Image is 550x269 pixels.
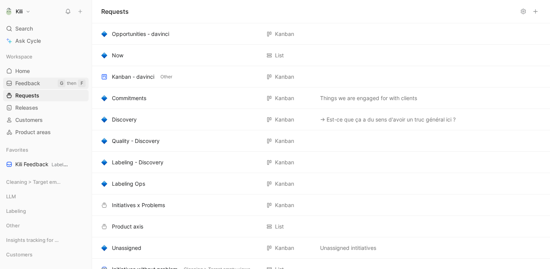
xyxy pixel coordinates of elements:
div: Kanban [275,158,294,167]
div: LLM [3,191,89,204]
a: Kili FeedbackLabeling [3,159,89,170]
div: Workspace [3,51,89,62]
span: Customers [6,251,32,258]
img: Kili [5,8,13,15]
div: Other [3,220,89,231]
span: Releases [15,104,38,112]
span: Labeling [6,207,26,215]
div: 🔷Labeling OpsKanbanView actions [92,173,550,194]
span: Feedback [15,79,40,87]
a: Requests [3,90,89,101]
div: Quality - Discovery [112,136,160,146]
div: 🔷Opportunities - davinciKanbanView actions [92,23,550,45]
a: FeedbackGthenF [3,78,89,89]
div: 🔷Quality - DiscoveryKanbanView actions [92,130,550,152]
div: Kanban [275,115,294,124]
div: Now [112,51,123,60]
div: Labeling [3,205,89,219]
div: Kanban [275,243,294,253]
button: 🔷 [100,179,109,188]
button: 🔷 [100,136,109,146]
h1: Requests [101,7,129,16]
span: Other [6,222,20,229]
a: Product areas [3,126,89,138]
span: Insights tracking for key clients [6,236,61,244]
div: Insights tracking for key clients [3,234,89,248]
span: LLM [6,193,16,200]
div: Labeling - Discovery [112,158,163,167]
a: Releases [3,102,89,113]
div: Cleaning > Target empty views [3,176,89,188]
div: Other [3,220,89,233]
div: List [275,222,284,231]
span: Kili Feedback [15,160,69,169]
span: Home [15,67,30,75]
div: 🔷DiscoveryKanban-> Est-ce que ça a du sens d'avoir un truc général ici ?View actions [92,109,550,130]
span: Things we are engaged for with clients [320,94,417,103]
div: Kanban [275,179,294,188]
div: Kanban [275,136,294,146]
div: then [67,79,76,87]
h1: Kili [16,8,23,15]
div: Opportunities - davinci [112,29,169,39]
div: Search [3,23,89,34]
button: -> Est-ce que ça a du sens d'avoir un truc général ici ? [319,115,457,124]
div: Customers [3,249,89,263]
button: 🔷 [100,115,109,124]
img: 🔷 [101,117,107,123]
div: List [275,51,284,60]
span: Favorites [6,146,28,154]
div: Insights tracking for key clients [3,234,89,246]
div: Initiatives x Problems [112,201,165,210]
div: Kanban [275,72,294,81]
div: Commitments [112,94,146,103]
img: 🔷 [101,95,107,101]
button: 🔷 [100,94,109,103]
a: Customers [3,114,89,126]
span: Product areas [15,128,51,136]
button: 🔷 [100,29,109,39]
div: 🔷UnassignedKanbanUnassigned intitiativesView actions [92,237,550,259]
div: Kanban - davinci [112,72,154,81]
div: 🔷Labeling - DiscoveryKanbanView actions [92,152,550,173]
span: Requests [15,92,39,99]
div: Customers [3,249,89,260]
div: Kanban - davinciOtherKanbanView actions [92,66,550,88]
span: Ask Cycle [15,36,41,45]
div: 🔷NowListView actions [92,45,550,66]
button: Unassigned intitiatives [319,243,378,253]
img: 🔷 [101,159,107,165]
img: 🔷 [101,138,107,144]
div: 🔷CommitmentsKanbanThings we are engaged for with clientsView actions [92,88,550,109]
a: Ask Cycle [3,35,89,47]
div: Initiatives x ProblemsKanbanView actions [92,194,550,216]
img: 🔷 [101,181,107,187]
div: G [58,79,65,87]
img: 🔷 [101,52,107,58]
div: LLM [3,191,89,202]
span: Labeling [52,162,70,167]
div: Kanban [275,29,294,39]
div: Kanban [275,201,294,210]
div: Cleaning > Target empty views [3,176,89,190]
div: Favorites [3,144,89,156]
div: F [78,79,86,87]
img: 🔷 [101,245,107,251]
span: Search [15,24,33,33]
div: Product axis [112,222,143,231]
div: Product axisListView actions [92,216,550,237]
button: 🔷 [100,51,109,60]
span: Cleaning > Target empty views [6,178,61,186]
div: Discovery [112,115,137,124]
a: Home [3,65,89,77]
button: 🔷 [100,158,109,167]
button: 🔷 [100,243,109,253]
span: -> Est-ce que ça a du sens d'avoir un truc général ici ? [320,115,456,124]
span: Customers [15,116,43,124]
button: Things we are engaged for with clients [319,94,419,103]
span: Other [160,73,172,81]
span: Workspace [6,53,32,60]
div: Labeling [3,205,89,217]
img: 🔷 [101,31,107,37]
div: Labeling Ops [112,179,145,188]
